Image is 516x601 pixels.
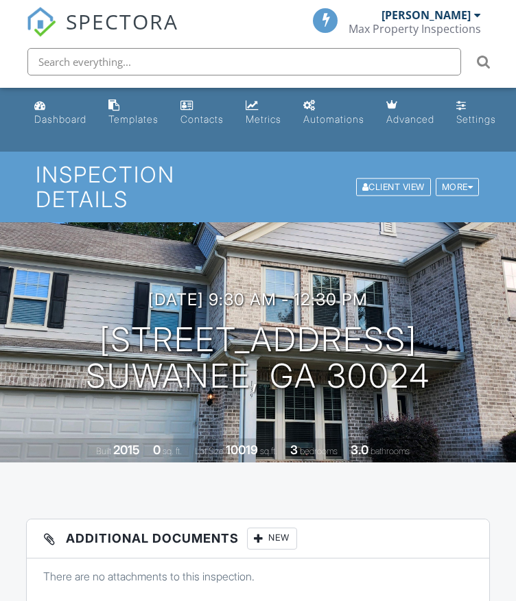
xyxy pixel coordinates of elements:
[26,7,56,37] img: The Best Home Inspection Software - Spectora
[240,93,287,132] a: Metrics
[26,19,178,47] a: SPECTORA
[29,93,92,132] a: Dashboard
[351,443,368,457] div: 3.0
[113,443,140,457] div: 2015
[456,113,496,125] div: Settings
[103,93,164,132] a: Templates
[371,446,410,456] span: bathrooms
[86,322,430,394] h1: [STREET_ADDRESS] Suwanee, GA 30024
[355,181,434,191] a: Client View
[303,113,364,125] div: Automations
[163,446,182,456] span: sq. ft.
[300,446,338,456] span: bedrooms
[148,290,368,309] h3: [DATE] 9:30 am - 12:30 pm
[349,22,481,36] div: Max Property Inspections
[226,443,258,457] div: 10019
[451,93,502,132] a: Settings
[246,113,281,125] div: Metrics
[260,446,277,456] span: sq.ft.
[382,8,471,22] div: [PERSON_NAME]
[381,93,440,132] a: Advanced
[34,113,86,125] div: Dashboard
[298,93,370,132] a: Automations (Basic)
[43,569,473,584] p: There are no attachments to this inspection.
[436,178,480,196] div: More
[386,113,434,125] div: Advanced
[153,443,161,457] div: 0
[36,163,480,211] h1: Inspection Details
[27,48,461,75] input: Search everything...
[96,446,111,456] span: Built
[356,178,431,196] div: Client View
[175,93,229,132] a: Contacts
[290,443,298,457] div: 3
[180,113,224,125] div: Contacts
[108,113,159,125] div: Templates
[66,7,178,36] span: SPECTORA
[195,446,224,456] span: Lot Size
